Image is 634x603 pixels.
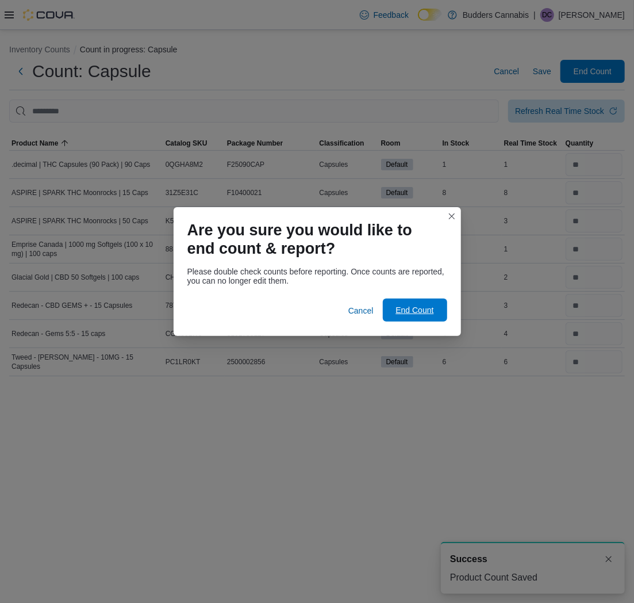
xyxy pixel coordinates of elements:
[187,221,438,258] h1: Are you sure you would like to end count & report?
[348,305,374,316] span: Cancel
[445,209,459,223] button: Closes this modal window
[395,304,433,316] span: End Count
[383,299,447,322] button: End Count
[344,299,378,322] button: Cancel
[187,267,447,285] div: Please double check counts before reporting. Once counts are reported, you can no longer edit them.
